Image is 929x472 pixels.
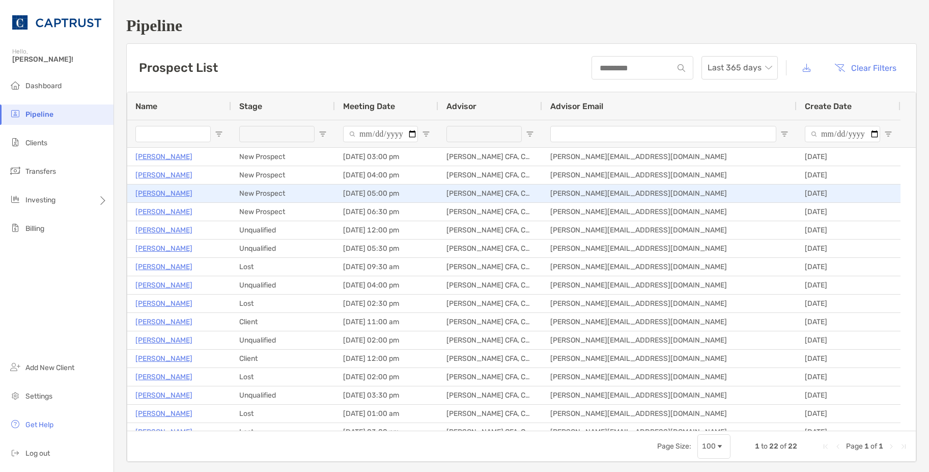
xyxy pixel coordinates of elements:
a: [PERSON_NAME] [135,224,192,237]
a: [PERSON_NAME] [135,279,192,292]
div: [DATE] [797,258,900,276]
div: [PERSON_NAME][EMAIL_ADDRESS][DOMAIN_NAME] [542,386,797,404]
div: [PERSON_NAME][EMAIL_ADDRESS][DOMAIN_NAME] [542,368,797,386]
div: [PERSON_NAME][EMAIL_ADDRESS][DOMAIN_NAME] [542,166,797,184]
img: logout icon [9,447,21,459]
div: [DATE] 12:00 pm [335,350,438,368]
div: [DATE] 03:00 pm [335,148,438,166]
a: [PERSON_NAME] [135,169,192,181]
div: [DATE] [797,350,900,368]
input: Name Filter Input [135,126,211,142]
p: [PERSON_NAME] [135,334,192,347]
p: [PERSON_NAME] [135,187,192,200]
div: First Page [822,442,830,451]
span: [PERSON_NAME]! [12,55,107,64]
div: [DATE] [797,203,900,221]
div: [DATE] [797,166,900,184]
span: of [870,442,877,451]
div: Lost [231,295,335,312]
button: Open Filter Menu [319,130,327,138]
div: [PERSON_NAME][EMAIL_ADDRESS][DOMAIN_NAME] [542,148,797,166]
span: 1 [755,442,759,451]
div: [PERSON_NAME][EMAIL_ADDRESS][DOMAIN_NAME] [542,258,797,276]
p: [PERSON_NAME] [135,205,192,218]
input: Advisor Email Filter Input [550,126,776,142]
div: [PERSON_NAME][EMAIL_ADDRESS][DOMAIN_NAME] [542,276,797,294]
div: [DATE] [797,386,900,404]
div: [PERSON_NAME] CFA, CAIA, CFP® [438,258,542,276]
div: New Prospect [231,185,335,202]
div: [PERSON_NAME] CFA, CAIA, CFP® [438,203,542,221]
a: [PERSON_NAME] [135,371,192,383]
div: [PERSON_NAME][EMAIL_ADDRESS][DOMAIN_NAME] [542,423,797,441]
div: [DATE] [797,331,900,349]
div: Unqualified [231,331,335,349]
div: [PERSON_NAME] CFA, CAIA, CFP® [438,423,542,441]
div: [DATE] 09:30 am [335,258,438,276]
span: Advisor Email [550,101,603,111]
span: 1 [879,442,883,451]
img: dashboard icon [9,79,21,91]
div: [PERSON_NAME] CFA, CAIA, CFP® [438,295,542,312]
img: settings icon [9,389,21,402]
button: Open Filter Menu [780,130,789,138]
div: [DATE] 04:00 pm [335,166,438,184]
div: [DATE] [797,295,900,312]
div: Lost [231,368,335,386]
a: [PERSON_NAME] [135,352,192,365]
img: clients icon [9,136,21,148]
span: Pipeline [25,110,53,119]
span: Meeting Date [343,101,395,111]
div: [PERSON_NAME] CFA, CAIA, CFP® [438,405,542,423]
img: get-help icon [9,418,21,430]
div: [DATE] 02:00 pm [335,331,438,349]
input: Create Date Filter Input [805,126,880,142]
img: investing icon [9,193,21,205]
span: 1 [864,442,869,451]
div: [PERSON_NAME][EMAIL_ADDRESS][DOMAIN_NAME] [542,405,797,423]
div: [PERSON_NAME] CFA, CAIA, CFP® [438,240,542,257]
div: [PERSON_NAME][EMAIL_ADDRESS][DOMAIN_NAME] [542,313,797,331]
span: of [780,442,786,451]
div: Next Page [887,442,895,451]
h1: Pipeline [126,16,917,35]
div: New Prospect [231,166,335,184]
div: [PERSON_NAME] CFA, CAIA, CFP® [438,276,542,294]
div: [DATE] [797,276,900,294]
div: Lost [231,258,335,276]
div: Client [231,313,335,331]
div: [PERSON_NAME][EMAIL_ADDRESS][DOMAIN_NAME] [542,295,797,312]
button: Open Filter Menu [215,130,223,138]
div: [PERSON_NAME] CFA, CAIA, CFP® [438,185,542,202]
a: [PERSON_NAME] [135,260,192,273]
div: Unqualified [231,240,335,257]
div: [DATE] [797,185,900,202]
div: [DATE] [797,368,900,386]
div: [PERSON_NAME] CFA, CAIA, CFP® [438,166,542,184]
div: [PERSON_NAME][EMAIL_ADDRESS][DOMAIN_NAME] [542,221,797,239]
div: [PERSON_NAME][EMAIL_ADDRESS][DOMAIN_NAME] [542,350,797,368]
span: Billing [25,224,44,233]
span: Log out [25,449,50,458]
button: Open Filter Menu [884,130,892,138]
a: [PERSON_NAME] [135,316,192,328]
div: Unqualified [231,221,335,239]
div: Page Size: [657,442,691,451]
div: [DATE] 05:00 pm [335,185,438,202]
span: Settings [25,392,52,401]
div: Page Size [697,434,730,459]
input: Meeting Date Filter Input [343,126,418,142]
div: Unqualified [231,386,335,404]
div: Lost [231,405,335,423]
div: [PERSON_NAME] CFA, CAIA, CFP® [438,221,542,239]
a: [PERSON_NAME] [135,150,192,163]
p: [PERSON_NAME] [135,297,192,310]
span: Page [846,442,863,451]
h3: Prospect List [139,61,218,75]
span: 22 [769,442,778,451]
